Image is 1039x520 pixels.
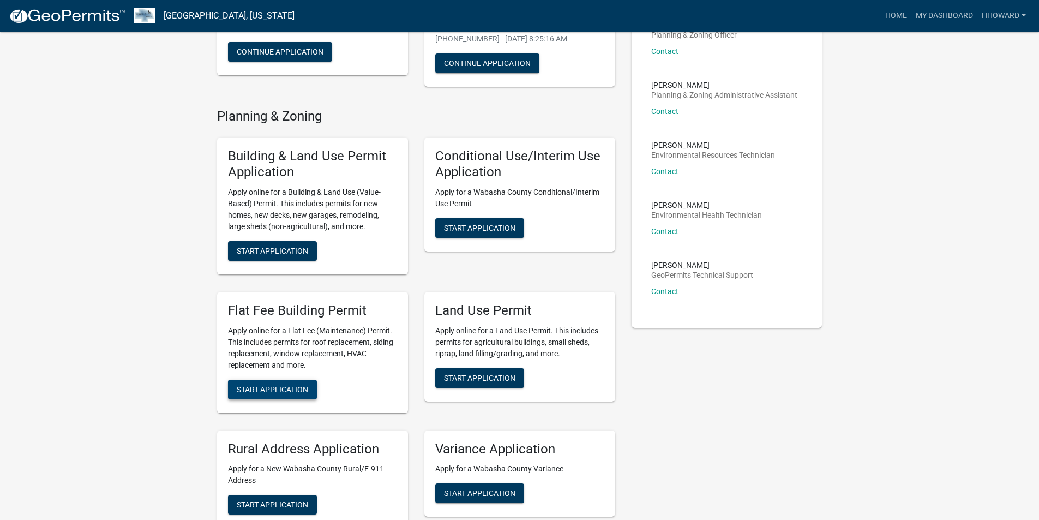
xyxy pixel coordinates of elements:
p: [PERSON_NAME] [651,261,753,269]
button: Continue Application [228,42,332,62]
p: Apply for a Wabasha County Conditional/Interim Use Permit [435,187,604,210]
a: Contact [651,47,678,56]
h5: Rural Address Application [228,441,397,457]
a: Home [881,5,911,26]
span: Start Application [444,373,515,382]
button: Start Application [435,483,524,503]
p: Environmental Health Technician [651,211,762,219]
p: Apply online for a Building & Land Use (Value-Based) Permit. This includes permits for new homes,... [228,187,397,232]
a: Contact [651,287,678,296]
p: [PERSON_NAME] [651,201,762,209]
button: Start Application [228,241,317,261]
button: Continue Application [435,53,539,73]
p: Planning & Zoning Officer [651,31,737,39]
img: Wabasha County, Minnesota [134,8,155,23]
button: Start Application [435,218,524,238]
h5: Flat Fee Building Permit [228,303,397,319]
h5: Land Use Permit [435,303,604,319]
button: Start Application [228,380,317,399]
h5: Variance Application [435,441,604,457]
span: Start Application [237,246,308,255]
a: Contact [651,167,678,176]
a: Contact [651,227,678,236]
span: Start Application [444,489,515,498]
h4: Planning & Zoning [217,109,615,124]
a: My Dashboard [911,5,977,26]
p: Planning & Zoning Administrative Assistant [651,91,797,99]
button: Start Application [228,495,317,515]
p: [PERSON_NAME] [651,81,797,89]
h5: Conditional Use/Interim Use Application [435,148,604,180]
p: [PHONE_NUMBER] - [DATE] 8:25:16 AM [435,33,604,45]
span: Start Application [237,385,308,393]
h5: Building & Land Use Permit Application [228,148,397,180]
p: [PERSON_NAME] [651,141,775,149]
p: Environmental Resources Technician [651,151,775,159]
button: Start Application [435,368,524,388]
p: Apply online for a Land Use Permit. This includes permits for agricultural buildings, small sheds... [435,325,604,360]
span: Start Application [237,500,308,509]
p: Apply for a New Wabasha County Rural/E-911 Address [228,463,397,486]
a: [GEOGRAPHIC_DATA], [US_STATE] [164,7,295,25]
p: Apply online for a Flat Fee (Maintenance) Permit. This includes permits for roof replacement, sid... [228,325,397,371]
p: GeoPermits Technical Support [651,271,753,279]
p: Apply for a Wabasha County Variance [435,463,604,475]
a: Contact [651,107,678,116]
a: Hhoward [977,5,1030,26]
span: Start Application [444,223,515,232]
